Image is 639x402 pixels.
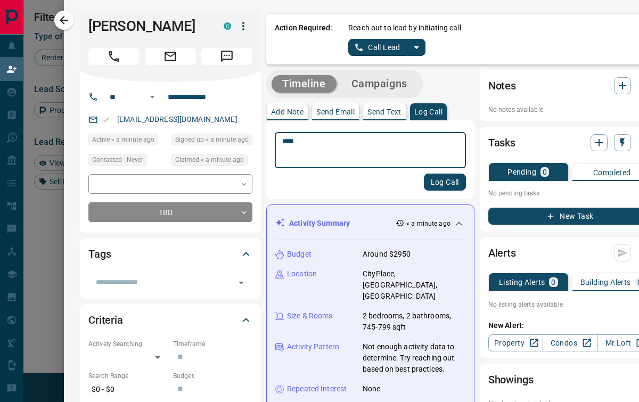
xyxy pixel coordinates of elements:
[499,278,545,286] p: Listing Alerts
[88,311,123,329] h2: Criteria
[348,22,461,34] p: Reach out to lead by initiating call
[593,169,631,176] p: Completed
[316,108,355,116] p: Send Email
[287,310,333,322] p: Size & Rooms
[367,108,402,116] p: Send Text
[92,154,143,165] span: Contacted - Never
[88,339,168,349] p: Actively Searching:
[488,134,515,151] h2: Tasks
[171,134,252,149] div: Tue Sep 16 2025
[363,249,411,260] p: Around $2950
[88,202,252,222] div: TBD
[88,18,208,35] h1: [PERSON_NAME]
[348,39,425,56] div: split button
[363,341,465,375] p: Not enough activity data to determine. Try reaching out based on best practices.
[287,249,312,260] p: Budget
[363,310,465,333] p: 2 bedrooms, 2 bathrooms, 745-799 sqft
[234,275,249,290] button: Open
[146,91,159,103] button: Open
[92,134,154,145] span: Active < a minute ago
[117,115,237,124] a: [EMAIL_ADDRESS][DOMAIN_NAME]
[224,22,231,30] div: condos.ca
[171,154,252,169] div: Tue Sep 16 2025
[363,268,465,302] p: CityPlace, [GEOGRAPHIC_DATA], [GEOGRAPHIC_DATA]
[271,108,304,116] p: Add Note
[88,245,111,262] h2: Tags
[173,371,252,381] p: Budget:
[88,134,166,149] div: Tue Sep 16 2025
[287,268,317,280] p: Location
[102,116,110,124] svg: Email Valid
[272,75,337,93] button: Timeline
[348,39,407,56] button: Call Lead
[88,371,168,381] p: Search Range:
[88,48,140,65] span: Call
[88,241,252,267] div: Tags
[363,383,381,395] p: None
[414,108,443,116] p: Log Call
[543,334,597,351] a: Condos
[543,168,547,176] p: 0
[488,244,516,261] h2: Alerts
[551,278,555,286] p: 0
[175,134,249,145] span: Signed up < a minute ago
[488,334,543,351] a: Property
[287,341,339,352] p: Activity Pattern
[406,219,450,228] p: < a minute ago
[580,278,631,286] p: Building Alerts
[145,48,196,65] span: Email
[488,371,534,388] h2: Showings
[173,339,252,349] p: Timeframe:
[341,75,418,93] button: Campaigns
[88,307,252,333] div: Criteria
[275,214,465,233] div: Activity Summary< a minute ago
[287,383,347,395] p: Repeated Interest
[201,48,252,65] span: Message
[175,154,244,165] span: Claimed < a minute ago
[275,22,332,56] p: Action Required:
[289,218,350,229] p: Activity Summary
[488,77,516,94] h2: Notes
[424,174,466,191] button: Log Call
[88,381,168,398] p: $0 - $0
[507,168,536,176] p: Pending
